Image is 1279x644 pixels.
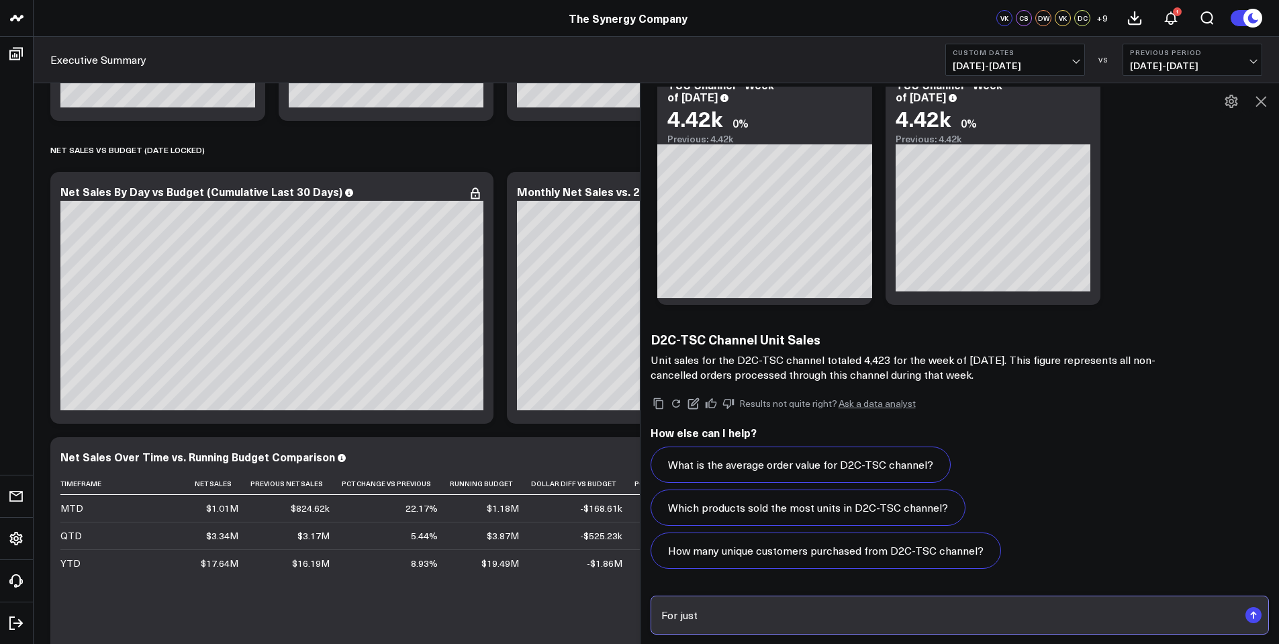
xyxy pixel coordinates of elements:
[411,529,438,543] div: 5.44%
[658,603,1239,627] input: Ask anything
[732,116,749,130] div: 0%
[634,473,712,495] th: Pct Diff Vs Budget
[651,425,1270,440] h2: How else can I help?
[406,502,438,515] div: 22.17%
[60,184,342,199] div: Net Sales By Day vs Budget (Cumulative Last 30 Days)
[201,557,238,570] div: $17.64M
[517,184,700,199] div: Monthly Net Sales vs. 2025 Budget
[580,529,622,543] div: -$525.23k
[996,10,1012,26] div: VK
[50,52,146,67] a: Executive Summary
[487,502,519,515] div: $1.18M
[50,134,205,165] div: NET SALES vs BUDGET (date locked)
[195,473,250,495] th: Net Sales
[1096,13,1108,23] span: + 9
[651,490,965,526] button: Which products sold the most units in D2C-TSC channel?
[961,116,977,130] div: 0%
[953,48,1078,56] b: Custom Dates
[580,502,622,515] div: -$168.61k
[342,473,450,495] th: Pct Change Vs Previous
[531,473,634,495] th: Dollar Diff Vs Budget
[839,399,916,408] a: Ask a data analyst
[1016,10,1032,26] div: CS
[651,447,951,483] button: What is the average order value for D2C-TSC channel?
[651,332,1188,347] h3: D2C-TSC Channel Unit Sales
[1123,44,1262,76] button: Previous Period[DATE]-[DATE]
[291,502,330,515] div: $824.62k
[1035,10,1051,26] div: DW
[60,502,83,515] div: MTD
[206,529,238,543] div: $3.34M
[481,557,519,570] div: $19.49M
[292,557,330,570] div: $16.19M
[1130,60,1255,71] span: [DATE] - [DATE]
[569,11,688,26] a: The Synergy Company
[1074,10,1090,26] div: DC
[487,529,519,543] div: $3.87M
[60,473,195,495] th: Timeframe
[896,134,1090,144] div: Previous: 4.42k
[206,502,238,515] div: $1.01M
[1130,48,1255,56] b: Previous Period
[1092,56,1116,64] div: VS
[587,557,622,570] div: -$1.86M
[60,557,81,570] div: YTD
[739,397,837,410] span: Results not quite right?
[1055,10,1071,26] div: VK
[667,134,862,144] div: Previous: 4.42k
[60,449,335,464] div: Net Sales Over Time vs. Running Budget Comparison
[250,473,342,495] th: Previous Net Sales
[945,44,1085,76] button: Custom Dates[DATE]-[DATE]
[297,529,330,543] div: $3.17M
[651,396,667,412] button: Copy
[667,106,722,130] div: 4.42k
[896,106,951,130] div: 4.42k
[651,533,1001,569] button: How many unique customers purchased from D2C-TSC channel?
[1173,7,1182,16] div: 1
[60,529,82,543] div: QTD
[651,353,1188,382] p: Unit sales for the D2C-TSC channel totaled 4,423 for the week of [DATE]. This figure represents a...
[953,60,1078,71] span: [DATE] - [DATE]
[450,473,531,495] th: Running Budget
[411,557,438,570] div: 8.93%
[1094,10,1110,26] button: +9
